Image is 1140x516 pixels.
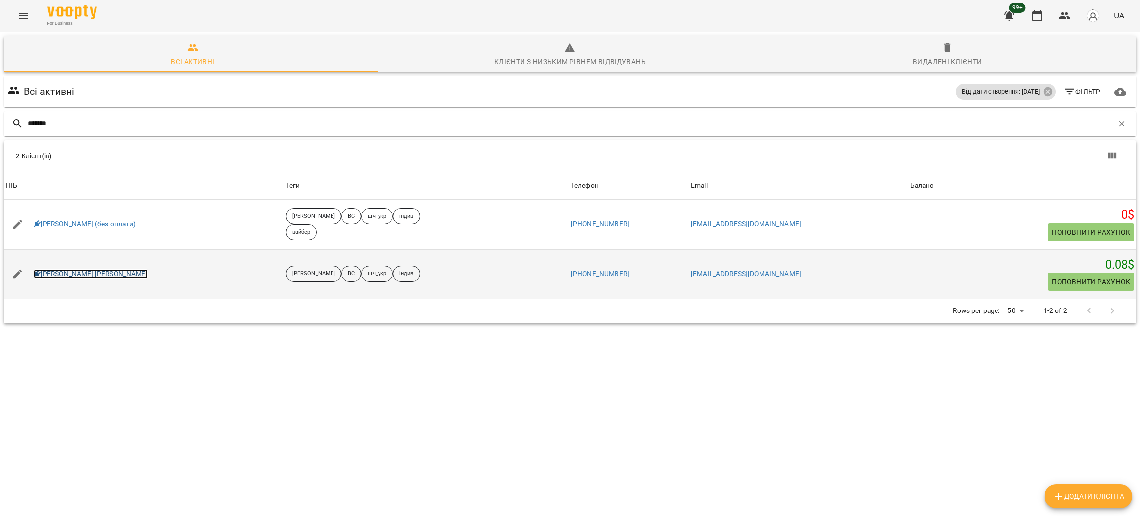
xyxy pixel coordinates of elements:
[1048,223,1134,241] button: Поповнити рахунок
[910,180,934,192] div: Sort
[1114,10,1124,21] span: UA
[691,180,906,192] span: Email
[368,270,386,278] p: шч_укр
[1100,144,1124,168] button: Показати колонки
[393,266,420,282] div: індив
[6,180,282,192] span: ПІБ
[571,270,629,278] a: [PHONE_NUMBER]
[399,212,414,221] p: індив
[691,180,708,192] div: Email
[348,270,355,278] p: ВС
[1052,226,1130,238] span: Поповнити рахунок
[691,270,801,278] a: [EMAIL_ADDRESS][DOMAIN_NAME]
[361,266,393,282] div: шч_укр
[292,212,335,221] p: [PERSON_NAME]
[341,266,361,282] div: ВС
[913,56,982,68] div: Видалені клієнти
[691,220,801,228] a: [EMAIL_ADDRESS][DOMAIN_NAME]
[6,180,17,192] div: ПІБ
[1110,6,1128,25] button: UA
[292,228,311,237] p: вайбер
[571,180,687,192] span: Телефон
[286,266,341,282] div: [PERSON_NAME]
[494,56,646,68] div: Клієнти з низьким рівнем відвідувань
[1086,9,1100,23] img: avatar_s.png
[286,224,317,240] div: вайбер
[286,208,341,224] div: [PERSON_NAME]
[6,180,17,192] div: Sort
[910,258,1134,273] h5: 0.08 $
[171,56,214,68] div: Всі активні
[361,208,393,224] div: шч_укр
[691,180,708,192] div: Sort
[348,212,355,221] p: ВС
[956,87,1045,96] span: Від дати створення: [DATE]
[571,180,599,192] div: Sort
[393,208,420,224] div: індив
[34,219,136,229] a: [PERSON_NAME] (без оплати)
[1060,83,1105,101] button: Фільтр
[910,180,934,192] div: Баланс
[571,180,599,192] div: Телефон
[4,140,1136,172] div: Table Toolbar
[399,270,414,278] p: індив
[47,20,97,27] span: For Business
[24,84,75,99] h6: Всі активні
[1064,86,1101,98] span: Фільтр
[12,4,36,28] button: Menu
[910,207,1134,223] h5: 0 $
[1044,306,1067,316] p: 1-2 of 2
[953,306,999,316] p: Rows per page:
[1048,273,1134,291] button: Поповнити рахунок
[16,151,576,161] div: 2 Клієнт(ів)
[956,84,1056,100] div: Від дати створення: [DATE]
[341,208,361,224] div: ВС
[1052,276,1130,288] span: Поповнити рахунок
[368,212,386,221] p: шч_укр
[286,180,567,192] div: Теги
[1003,304,1027,318] div: 50
[571,220,629,228] a: [PHONE_NUMBER]
[910,180,1134,192] span: Баланс
[1009,3,1026,13] span: 99+
[47,5,97,19] img: Voopty Logo
[34,269,148,279] a: [PERSON_NAME] [PERSON_NAME]
[292,270,335,278] p: [PERSON_NAME]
